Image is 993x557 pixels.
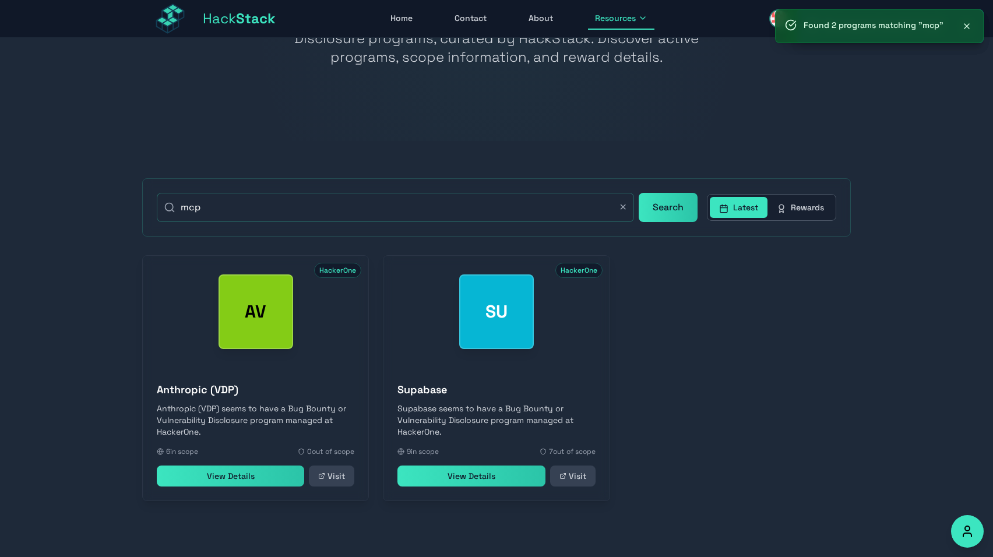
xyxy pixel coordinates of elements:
[314,263,361,278] span: HackerOne
[397,403,595,438] p: Supabase seems to have a Bug Bounty or Vulnerability Disclosure program managed at HackerOne.
[307,447,354,456] span: 0 out of scope
[309,466,354,487] a: Visit
[203,9,276,28] span: Hack
[522,8,560,30] a: About
[383,8,420,30] a: Home
[219,274,293,349] div: Anthropic (VDP)
[588,8,654,30] button: Resources
[960,19,974,33] button: Close notification
[550,466,596,487] a: Visit
[769,9,788,28] img: customer
[157,403,354,438] p: Anthropic (VDP) seems to have a Bug Bounty or Vulnerability Disclosure program managed at HackerOne.
[619,200,627,214] button: ✕
[397,466,545,487] a: View Details
[595,12,636,24] span: Resources
[157,466,304,487] a: View Details
[157,193,634,222] input: Search programs by name, platform, or description...
[448,8,494,30] a: Contact
[549,447,596,456] span: 7 out of scope
[710,197,767,218] button: Latest
[639,193,698,222] button: Search
[236,9,276,27] span: Stack
[459,274,534,349] div: Supabase
[555,263,603,278] span: HackerOne
[407,447,439,456] span: 9 in scope
[397,382,595,398] h3: Supabase
[273,10,720,66] p: Aggregated knowledge of Bug Bounty and Vulnerability Disclosure programs, curated by HackStack. D...
[157,382,354,398] h3: Anthropic (VDP)
[804,19,943,31] p: Found 2 programs matching "mcp"
[767,197,833,218] button: Rewards
[166,447,198,456] span: 6 in scope
[762,5,851,33] button: customer
[951,515,984,548] button: Accessibility Options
